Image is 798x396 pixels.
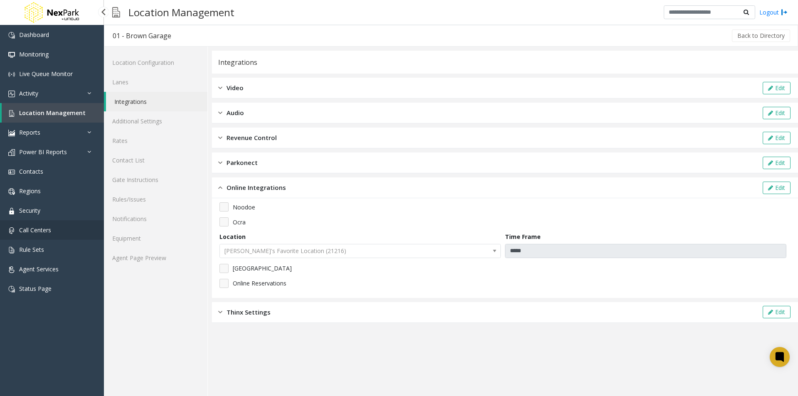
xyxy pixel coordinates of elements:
[8,227,15,234] img: 'icon'
[8,286,15,293] img: 'icon'
[104,189,207,209] a: Rules/Issues
[8,32,15,39] img: 'icon'
[104,150,207,170] a: Contact List
[8,266,15,273] img: 'icon'
[218,57,257,68] div: Integrations
[8,208,15,214] img: 'icon'
[104,111,207,131] a: Additional Settings
[8,52,15,58] img: 'icon'
[227,83,244,93] span: Video
[124,2,239,22] h3: Location Management
[763,306,791,318] button: Edit
[227,183,286,192] span: Online Integrations
[8,169,15,175] img: 'icon'
[763,82,791,94] button: Edit
[19,167,43,175] span: Contacts
[106,92,207,111] a: Integrations
[233,203,255,212] span: Noodoe
[104,248,207,268] a: Agent Page Preview
[104,170,207,189] a: Gate Instructions
[219,232,246,241] label: Location
[19,70,73,78] span: Live Queue Monitor
[19,285,52,293] span: Status Page
[233,264,292,273] span: [GEOGRAPHIC_DATA]
[19,187,41,195] span: Regions
[218,83,222,93] img: closed
[218,158,222,167] img: closed
[112,2,120,22] img: pageIcon
[233,218,246,226] span: Ocra
[19,246,44,253] span: Rule Sets
[8,110,15,117] img: 'icon'
[8,247,15,253] img: 'icon'
[19,128,40,136] span: Reports
[19,109,86,117] span: Location Management
[104,72,207,92] a: Lanes
[19,226,51,234] span: Call Centers
[104,131,207,150] a: Rates
[218,183,222,192] img: opened
[19,265,59,273] span: Agent Services
[227,108,244,118] span: Audio
[8,71,15,78] img: 'icon'
[227,158,258,167] span: Parkonect
[19,31,49,39] span: Dashboard
[759,8,788,17] a: Logout
[763,182,791,194] button: Edit
[19,50,49,58] span: Monitoring
[113,30,171,41] div: 01 - Brown Garage
[19,148,67,156] span: Power BI Reports
[2,103,104,123] a: Location Management
[104,229,207,248] a: Equipment
[8,130,15,136] img: 'icon'
[227,307,271,317] span: Thinx Settings
[104,53,207,72] a: Location Configuration
[8,188,15,195] img: 'icon'
[233,279,286,288] span: Online Reservations
[218,307,222,317] img: closed
[8,149,15,156] img: 'icon'
[218,108,222,118] img: closed
[763,132,791,144] button: Edit
[19,207,40,214] span: Security
[8,91,15,97] img: 'icon'
[763,107,791,119] button: Edit
[781,8,788,17] img: logout
[732,30,790,42] button: Back to Directory
[104,209,207,229] a: Notifications
[19,89,38,97] span: Activity
[227,133,277,143] span: Revenue Control
[763,157,791,169] button: Edit
[505,232,541,241] label: Time Frame
[218,133,222,143] img: closed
